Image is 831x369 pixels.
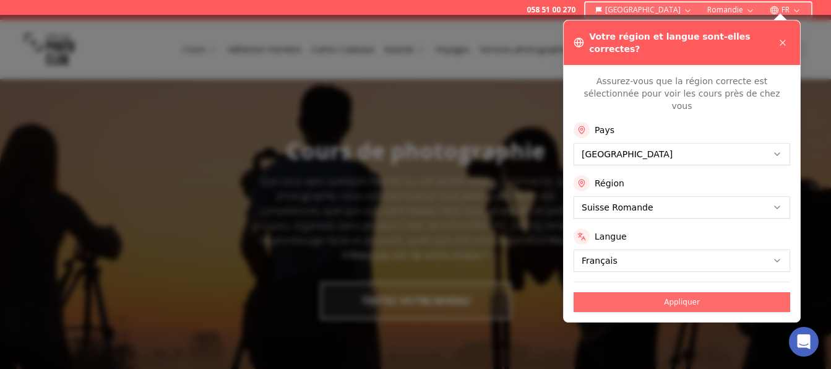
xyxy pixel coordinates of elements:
[574,292,790,312] button: Appliquer
[595,230,627,243] label: Langue
[595,124,614,136] label: Pays
[702,2,760,17] button: Romandie
[527,5,575,15] a: 058 51 00 270
[765,2,806,17] button: FR
[590,2,697,17] button: [GEOGRAPHIC_DATA]
[595,177,624,189] label: Région
[589,30,775,55] h3: Votre région et langue sont-elles correctes?
[789,327,819,357] div: Open Intercom Messenger
[574,75,790,112] p: Assurez-vous que la région correcte est sélectionnée pour voir les cours près de chez vous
